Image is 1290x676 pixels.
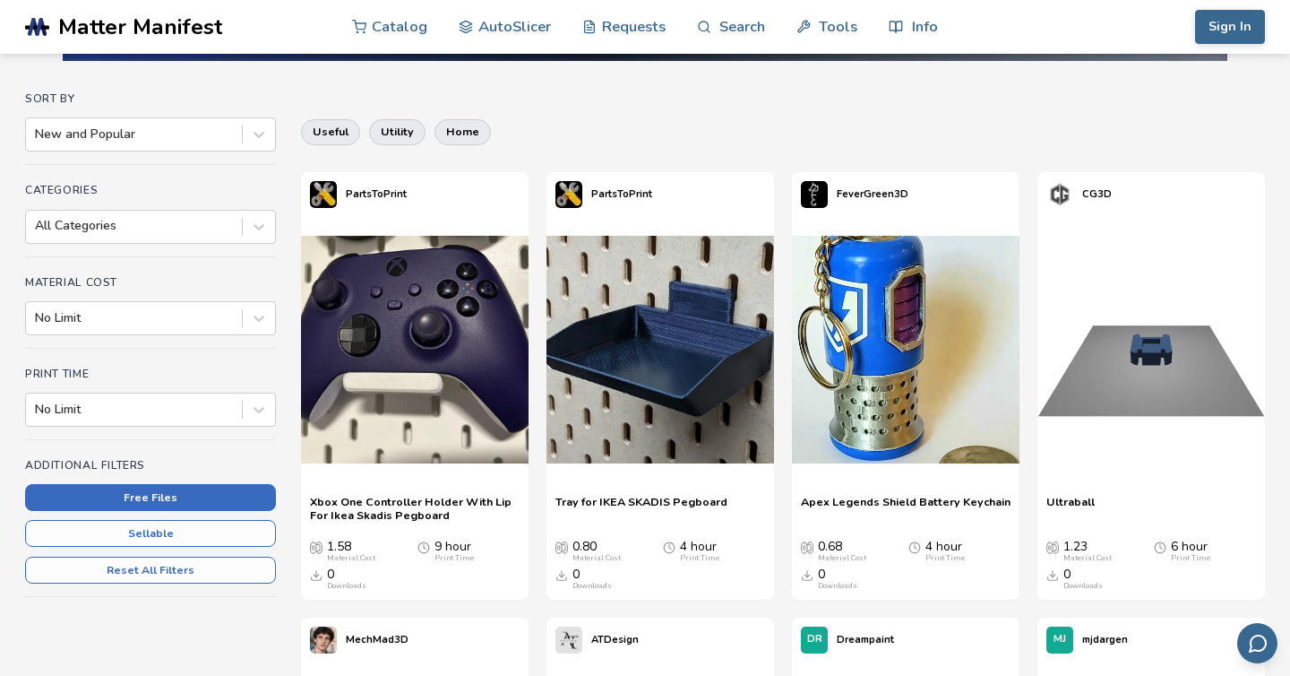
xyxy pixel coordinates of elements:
a: Xbox One Controller Holder With Lip For Ikea Skadis Pegboard [310,495,520,522]
div: Material Cost [818,554,866,563]
div: Downloads [818,582,857,591]
a: ATDesign's profileATDesign [546,618,648,663]
input: All Categories [35,219,39,233]
span: Average Cost [801,540,813,554]
input: No Limit [35,311,39,325]
span: Average Cost [555,540,568,554]
span: MJ [1053,634,1066,646]
p: CG3D [1082,185,1112,204]
img: FeverGreen3D's profile [801,181,828,208]
a: FeverGreen3D's profileFeverGreen3D [792,172,917,217]
div: 1.23 [1063,540,1112,563]
input: No Limit [35,403,39,417]
div: Material Cost [572,554,621,563]
h4: Print Time [25,368,276,380]
a: Apex Legends Shield Battery Keychain [801,495,1010,522]
span: Average Print Time [417,540,430,554]
div: Print Time [1171,554,1210,563]
div: 0 [572,568,612,591]
h4: Material Cost [25,276,276,289]
img: PartsToPrint's profile [555,181,582,208]
span: Average Print Time [663,540,675,554]
button: utility [369,119,426,144]
span: Downloads [555,568,568,582]
h4: Sort By [25,92,276,105]
p: mjdargen [1082,630,1128,649]
a: CG3D's profileCG3D [1037,172,1121,217]
div: Downloads [572,582,612,591]
div: 1.58 [327,540,375,563]
p: PartsToPrint [346,185,407,204]
img: PartsToPrint's profile [310,181,337,208]
div: Print Time [680,554,719,563]
div: 6 hour [1171,540,1210,563]
button: home [434,119,491,144]
span: Average Cost [1046,540,1059,554]
span: Downloads [310,568,322,582]
button: Send feedback via email [1237,623,1277,663]
p: FeverGreen3D [837,185,908,204]
button: useful [301,119,360,144]
a: PartsToPrint's profilePartsToPrint [546,172,661,217]
img: CG3D's profile [1046,181,1073,208]
span: Downloads [801,568,813,582]
h4: Additional Filters [25,459,276,472]
div: Material Cost [327,554,375,563]
img: 1_Print_Preview [1037,236,1265,464]
div: 9 hour [434,540,474,563]
div: 4 hour [680,540,719,563]
div: Print Time [925,554,965,563]
a: MechMad3D's profileMechMad3D [301,618,417,663]
a: 1_Print_Preview [1037,217,1265,486]
a: PartsToPrint's profilePartsToPrint [301,172,416,217]
div: Material Cost [1063,554,1112,563]
div: 0 [327,568,366,591]
span: Average Cost [310,540,322,554]
span: Average Print Time [1154,540,1166,554]
input: New and Popular [35,127,39,142]
img: ATDesign's profile [555,627,582,654]
div: Print Time [434,554,474,563]
div: 0.80 [572,540,621,563]
img: MechMad3D's profile [310,627,337,654]
a: Tray for IKEA SKADIS Pegboard [555,495,727,522]
button: Free Files [25,484,276,511]
div: 4 hour [925,540,965,563]
button: Reset All Filters [25,557,276,584]
div: 0 [1063,568,1103,591]
p: PartsToPrint [591,185,652,204]
button: Sign In [1195,10,1265,44]
p: ATDesign [591,630,639,649]
p: Dreampaint [837,630,894,649]
div: 0 [818,568,857,591]
button: Sellable [25,520,276,547]
span: Downloads [1046,568,1059,582]
span: Matter Manifest [58,14,222,39]
h4: Categories [25,184,276,196]
p: MechMad3D [346,630,408,649]
a: Ultraball [1046,495,1095,522]
span: Average Print Time [908,540,921,554]
div: 0.68 [818,540,866,563]
span: DR [807,634,822,646]
div: Downloads [327,582,366,591]
div: Downloads [1063,582,1103,591]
